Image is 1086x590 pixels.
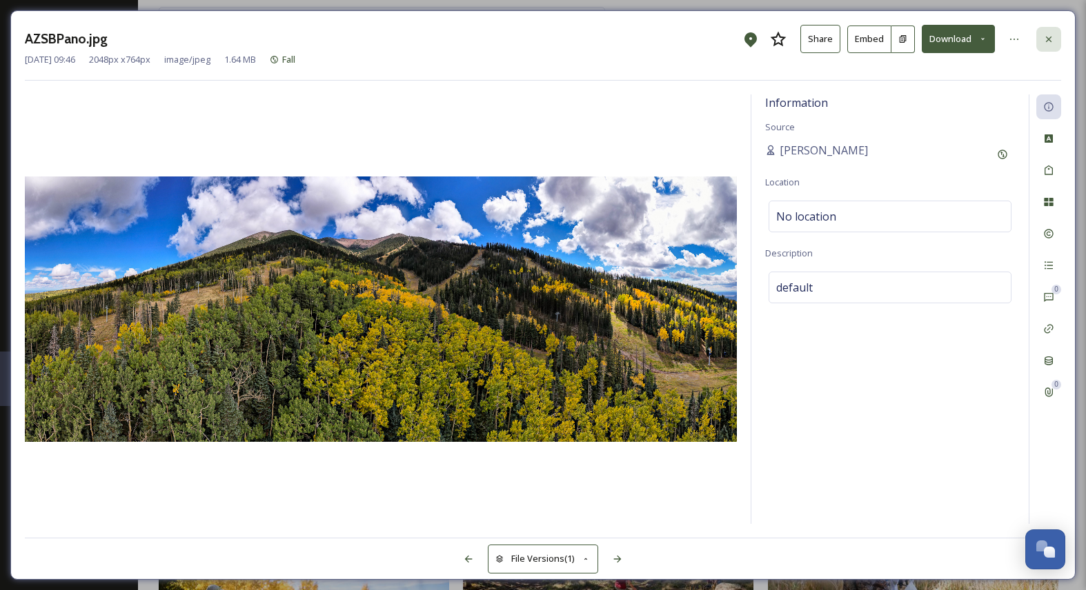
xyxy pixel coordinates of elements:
button: Download [922,25,995,53]
span: default [776,279,813,296]
span: Fall [282,53,295,65]
span: image/jpeg [164,53,210,66]
button: Open Chat [1025,529,1065,569]
span: 1.64 MB [224,53,256,66]
span: Description [765,247,813,259]
span: 2048 px x 764 px [89,53,150,66]
span: [PERSON_NAME] [780,142,868,159]
img: AZSBPano.jpg [25,176,737,442]
button: File Versions(1) [488,545,598,573]
span: [DATE] 09:46 [25,53,75,66]
span: Location [765,176,800,188]
div: 0 [1052,285,1061,294]
div: 0 [1052,380,1061,389]
span: Source [765,121,795,133]
h3: AZSBPano.jpg [25,29,108,49]
button: Embed [847,26,891,53]
span: No location [776,208,836,225]
button: Share [800,25,840,53]
span: Information [765,95,828,110]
